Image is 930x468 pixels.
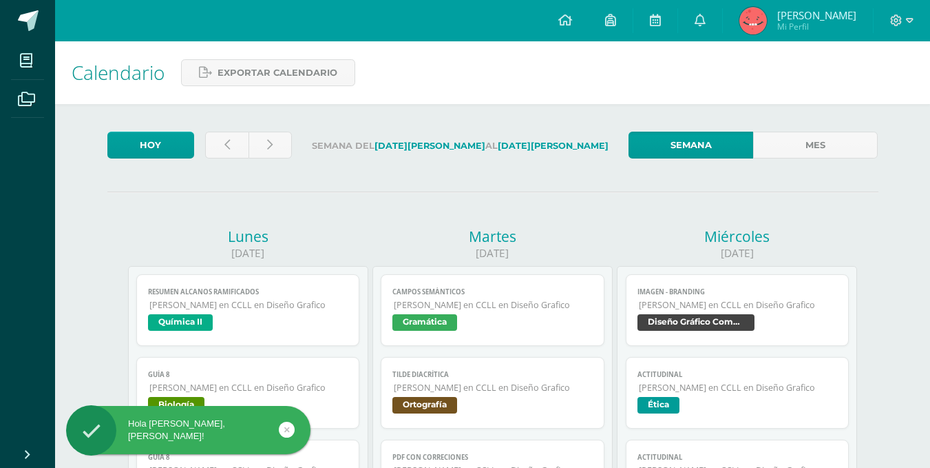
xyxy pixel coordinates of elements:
[617,227,857,246] div: Miércoles
[374,141,485,151] strong: [DATE][PERSON_NAME]
[637,314,754,331] span: Diseño Gráfico Computarizado
[66,418,310,442] div: Hola [PERSON_NAME], [PERSON_NAME]!
[136,357,360,429] a: Guía 8[PERSON_NAME] en CCLL en Diseño GraficoBiología
[148,314,213,331] span: Química II
[639,299,838,311] span: [PERSON_NAME] en CCLL en Diseño Grafico
[392,397,457,414] span: Ortografía
[392,314,457,331] span: Gramática
[637,370,838,379] span: Actitudinal
[372,246,613,261] div: [DATE]
[628,132,753,159] a: Semana
[394,382,593,394] span: [PERSON_NAME] en CCLL en Diseño Grafico
[107,132,194,159] a: Hoy
[637,397,679,414] span: Ética
[639,382,838,394] span: [PERSON_NAME] en CCLL en Diseño Grafico
[394,299,593,311] span: [PERSON_NAME] en CCLL en Diseño Grafico
[617,246,857,261] div: [DATE]
[739,7,767,34] img: ce3481198234839f86e7f1545ed07784.png
[181,59,355,86] a: Exportar calendario
[392,287,593,296] span: Campos semánticos
[148,370,348,379] span: Guía 8
[777,8,856,22] span: [PERSON_NAME]
[372,227,613,246] div: Martes
[128,227,368,246] div: Lunes
[392,370,593,379] span: Tilde diacrítica
[303,132,617,160] label: Semana del al
[149,299,348,311] span: [PERSON_NAME] en CCLL en Diseño Grafico
[148,397,204,414] span: Biología
[777,21,856,32] span: Mi Perfil
[637,287,838,296] span: Imagen - Branding
[381,274,604,346] a: Campos semánticos[PERSON_NAME] en CCLL en Diseño GraficoGramática
[753,132,878,159] a: Mes
[149,382,348,394] span: [PERSON_NAME] en CCLL en Diseño Grafico
[381,357,604,429] a: Tilde diacrítica[PERSON_NAME] en CCLL en Diseño GraficoOrtografía
[626,357,849,429] a: Actitudinal[PERSON_NAME] en CCLL en Diseño GraficoÉtica
[128,246,368,261] div: [DATE]
[72,59,165,85] span: Calendario
[498,141,609,151] strong: [DATE][PERSON_NAME]
[392,453,593,462] span: PDF con correciones
[637,453,838,462] span: Actitudinal
[148,287,348,296] span: Resumen alcanos ramificados
[218,60,337,85] span: Exportar calendario
[626,274,849,346] a: Imagen - Branding[PERSON_NAME] en CCLL en Diseño GraficoDiseño Gráfico Computarizado
[136,274,360,346] a: Resumen alcanos ramificados[PERSON_NAME] en CCLL en Diseño GraficoQuímica II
